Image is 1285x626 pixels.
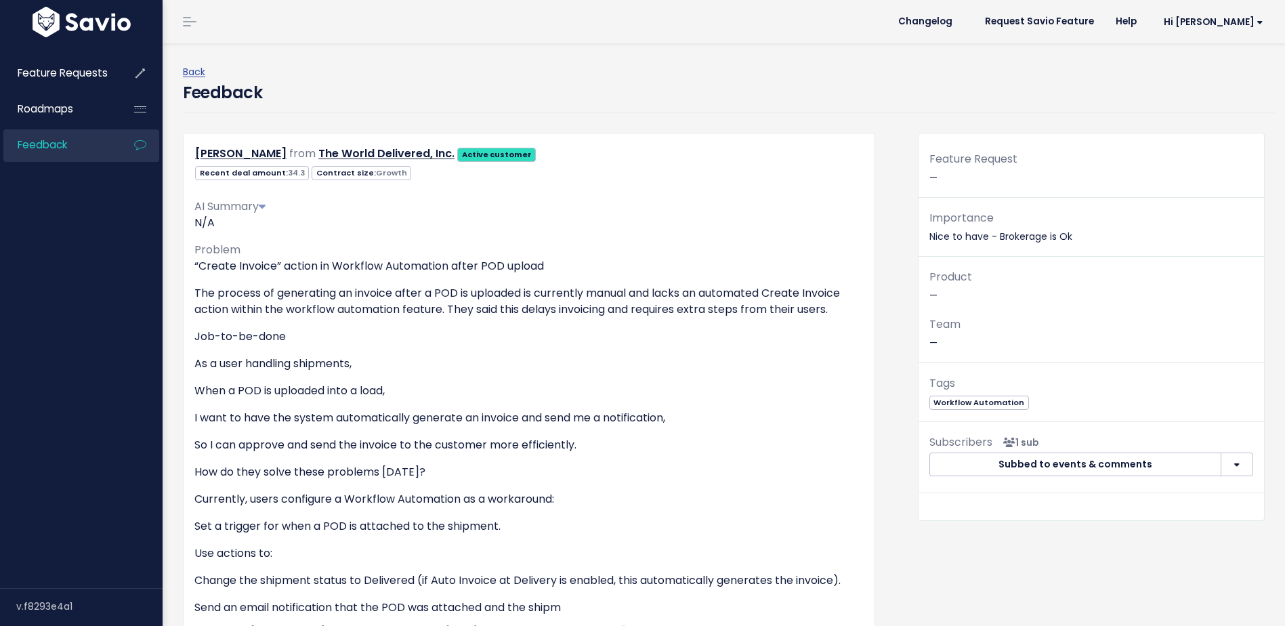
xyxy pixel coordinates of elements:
[898,17,952,26] span: Changelog
[18,138,67,152] span: Feedback
[16,589,163,624] div: v.f8293e4a1
[194,215,864,231] p: N/A
[929,209,1253,245] p: Nice to have - Brokerage is Ok
[919,150,1264,198] div: —
[194,491,864,507] p: Currently, users configure a Workflow Automation as a workaround:
[194,572,864,589] p: Change the shipment status to Delivered (if Auto Invoice at Delivery is enabled, this automatical...
[998,436,1039,449] span: <p><strong>Subscribers</strong><br><br> - Santiago Ruiz<br> </p>
[929,316,961,332] span: Team
[1164,17,1263,27] span: Hi [PERSON_NAME]
[194,199,266,214] span: AI Summary
[194,545,864,562] p: Use actions to:
[929,210,994,226] span: Importance
[376,167,407,178] span: Growth
[194,410,864,426] p: I want to have the system automatically generate an invoice and send me a notification,
[929,395,1029,409] a: Workflow Automation
[195,166,309,180] span: Recent deal amount:
[183,65,205,79] a: Back
[288,167,305,178] span: 34.3
[929,396,1029,410] span: Workflow Automation
[929,268,1253,304] p: —
[194,242,240,257] span: Problem
[929,453,1222,477] button: Subbed to events & comments
[929,269,972,285] span: Product
[194,437,864,453] p: So I can approve and send the invoice to the customer more efficiently.
[3,93,112,125] a: Roadmaps
[194,258,864,274] p: “Create Invoice” action in Workflow Automation after POD upload
[929,151,1017,167] span: Feature Request
[1147,12,1274,33] a: Hi [PERSON_NAME]
[194,285,864,318] p: The process of generating an invoice after a POD is uploaded is currently manual and lacks an aut...
[194,383,864,399] p: When a POD is uploaded into a load,
[194,518,864,535] p: Set a trigger for when a POD is attached to the shipment.
[3,58,112,89] a: Feature Requests
[929,375,955,391] span: Tags
[194,356,864,372] p: As a user handling shipments,
[18,102,73,116] span: Roadmaps
[318,146,455,161] a: The World Delivered, Inc.
[194,464,864,480] p: How do they solve these problems [DATE]?
[194,600,864,616] p: Send an email notification that the POD was attached and the shipm
[974,12,1105,32] a: Request Savio Feature
[195,146,287,161] a: [PERSON_NAME]
[929,315,1253,352] p: —
[462,149,532,160] strong: Active customer
[29,7,134,37] img: logo-white.9d6f32f41409.svg
[183,81,262,105] h4: Feedback
[1105,12,1147,32] a: Help
[18,66,108,80] span: Feature Requests
[194,329,864,345] p: Job-to-be-done
[3,129,112,161] a: Feedback
[289,146,316,161] span: from
[312,166,411,180] span: Contract size:
[929,434,992,450] span: Subscribers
